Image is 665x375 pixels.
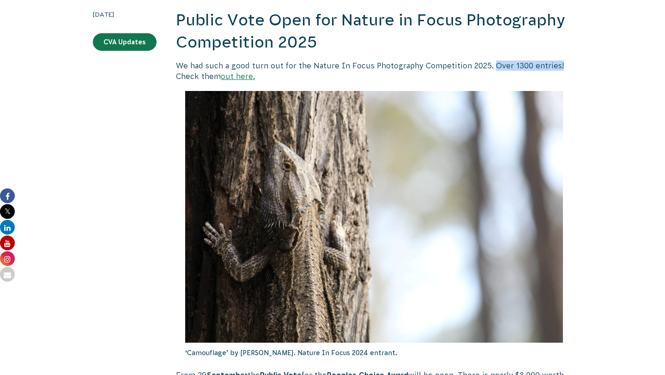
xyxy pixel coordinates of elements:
a: out here. [221,72,255,80]
h2: Public Vote Open for Nature in Focus Photography Competition 2025 [176,9,572,53]
p: ‘Camouflage’ by [PERSON_NAME]. Nature In Focus 2024 entrant. [185,343,563,363]
p: We had such a good turn out for the Nature In Focus Photography Competition 2025. Over 1300 entri... [176,60,572,81]
a: CVA Updates [93,33,157,51]
time: [DATE] [93,9,157,19]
